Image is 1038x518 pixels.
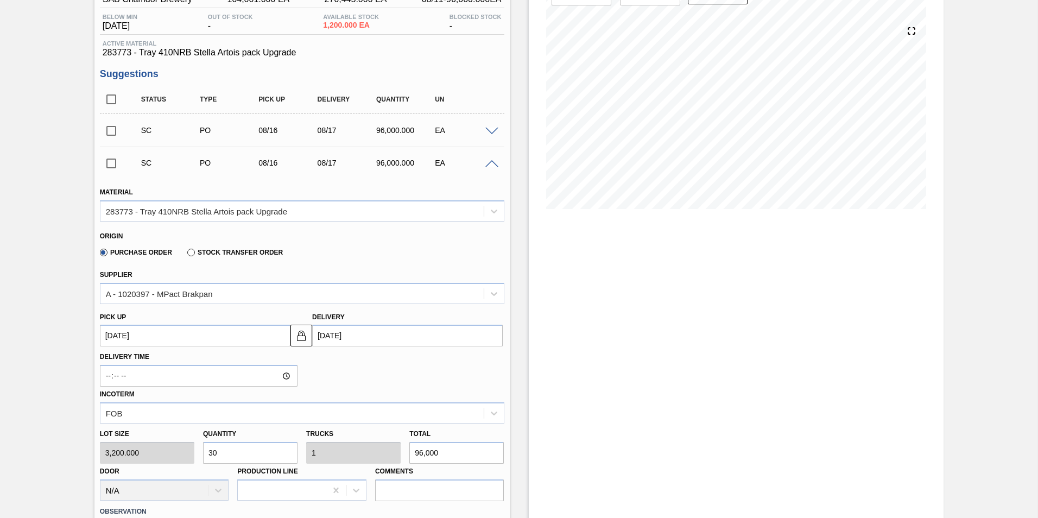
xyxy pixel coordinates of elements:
span: [DATE] [103,21,137,31]
div: 96,000.000 [374,126,439,135]
div: Type [197,96,263,103]
label: Total [409,430,431,438]
div: - [447,14,504,31]
div: A - 1020397 - MPact Brakpan [106,289,213,298]
label: Delivery [312,313,345,321]
div: UN [432,96,498,103]
span: Blocked Stock [450,14,502,20]
label: Pick up [100,313,126,321]
label: Supplier [100,271,132,279]
h3: Suggestions [100,68,504,80]
div: EA [432,126,498,135]
label: Purchase Order [100,249,172,256]
span: 283773 - Tray 410NRB Stella Artois pack Upgrade [103,48,502,58]
input: mm/dd/yyyy [100,325,290,346]
label: Comments [375,464,504,479]
label: Stock Transfer Order [187,249,283,256]
div: 08/17/2025 [315,126,381,135]
label: Door [100,468,119,475]
span: 1,200.000 EA [323,21,379,29]
label: Delivery Time [100,349,298,365]
label: Incoterm [100,390,135,398]
div: Suggestion Created [138,159,204,167]
button: locked [290,325,312,346]
div: Suggestion Created [138,126,204,135]
div: 08/16/2025 [256,126,321,135]
span: Active Material [103,40,502,47]
label: Material [100,188,133,196]
span: Available Stock [323,14,379,20]
label: Trucks [306,430,333,438]
input: mm/dd/yyyy [312,325,503,346]
div: Delivery [315,96,381,103]
div: Pick up [256,96,321,103]
label: Origin [100,232,123,240]
div: 08/17/2025 [315,159,381,167]
label: Production Line [237,468,298,475]
div: 283773 - Tray 410NRB Stella Artois pack Upgrade [106,206,287,216]
div: FOB [106,408,123,418]
span: Out Of Stock [208,14,253,20]
div: EA [432,159,498,167]
div: Status [138,96,204,103]
label: Quantity [203,430,236,438]
div: Quantity [374,96,439,103]
span: Below Min [103,14,137,20]
img: locked [295,329,308,342]
label: Lot size [100,426,194,442]
div: Purchase order [197,126,263,135]
div: 96,000.000 [374,159,439,167]
div: - [205,14,256,31]
div: 08/16/2025 [256,159,321,167]
div: Purchase order [197,159,263,167]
